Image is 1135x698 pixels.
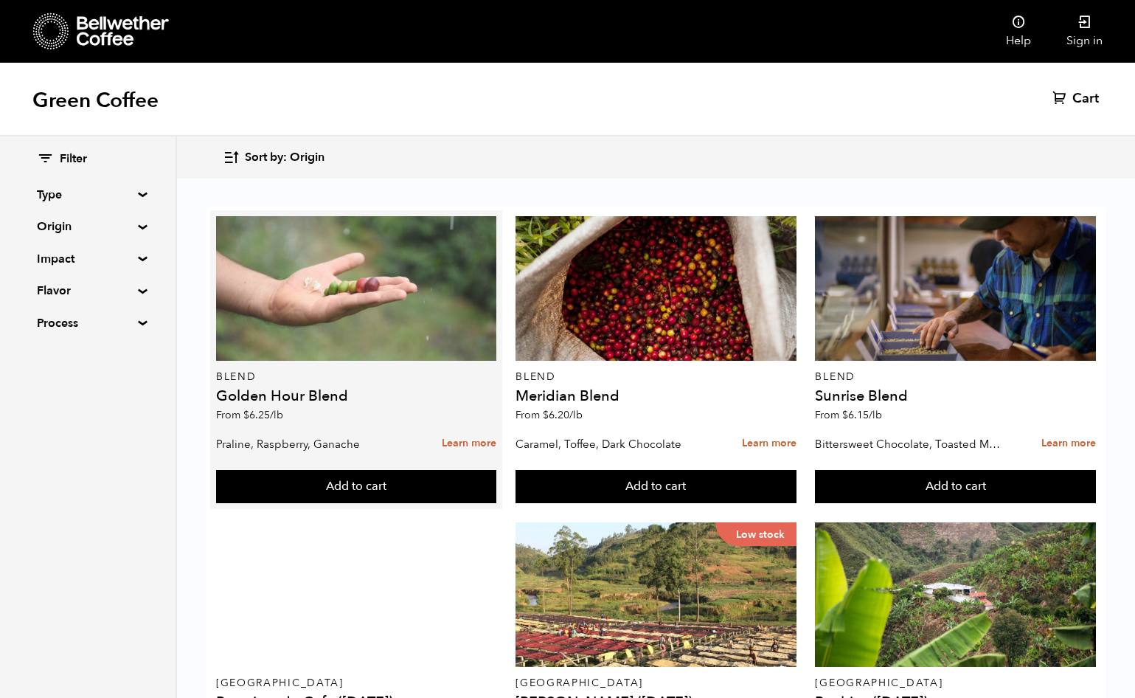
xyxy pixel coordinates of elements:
span: From [815,408,882,422]
a: Cart [1052,90,1103,108]
summary: Flavor [37,282,139,300]
span: $ [842,408,848,422]
bdi: 6.15 [842,408,882,422]
button: Add to cart [216,470,497,504]
bdi: 6.25 [243,408,283,422]
span: /lb [270,408,283,422]
a: Learn more [1041,428,1096,460]
span: From [216,408,283,422]
p: Low stock [715,522,796,546]
summary: Impact [37,250,139,268]
p: Bittersweet Chocolate, Toasted Marshmallow, Candied Orange, Praline [815,433,1006,455]
button: Add to cart [516,470,796,504]
a: Low stock [516,522,796,667]
span: $ [543,408,549,422]
p: Blend [516,372,796,382]
a: Learn more [442,428,496,460]
h4: Sunrise Blend [815,389,1096,404]
p: Caramel, Toffee, Dark Chocolate [516,433,707,455]
span: /lb [869,408,882,422]
span: $ [243,408,249,422]
summary: Origin [37,218,139,235]
summary: Type [37,186,139,204]
p: Blend [815,372,1096,382]
span: From [516,408,583,422]
summary: Process [37,314,139,332]
p: [GEOGRAPHIC_DATA] [516,678,796,688]
p: [GEOGRAPHIC_DATA] [815,678,1096,688]
h4: Meridian Blend [516,389,796,404]
a: Learn more [742,428,796,460]
h4: Golden Hour Blend [216,389,497,404]
span: Sort by: Origin [245,150,324,166]
h1: Green Coffee [32,87,159,114]
p: Praline, Raspberry, Ganache [216,433,407,455]
span: /lb [569,408,583,422]
span: Filter [60,151,87,167]
span: Cart [1072,90,1099,108]
p: Blend [216,372,497,382]
p: [GEOGRAPHIC_DATA] [216,678,497,688]
button: Add to cart [815,470,1096,504]
bdi: 6.20 [543,408,583,422]
button: Sort by: Origin [223,140,324,175]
